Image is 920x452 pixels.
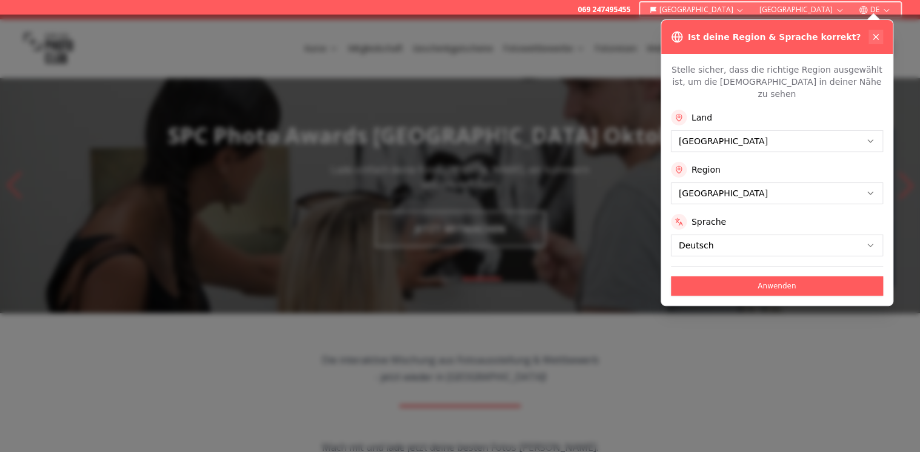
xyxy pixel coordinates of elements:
[854,2,896,17] button: DE
[671,64,883,100] p: Stelle sicher, dass die richtige Region ausgewählt ist, um die [DEMOGRAPHIC_DATA] in deiner Nähe ...
[688,31,861,43] h3: Ist deine Region & Sprache korrekt?
[578,5,630,15] a: 069 247495455
[692,216,726,228] label: Sprache
[692,111,712,124] label: Land
[754,2,849,17] button: [GEOGRAPHIC_DATA]
[645,2,750,17] button: [GEOGRAPHIC_DATA]
[671,276,883,296] button: Anwenden
[692,164,721,176] label: Region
